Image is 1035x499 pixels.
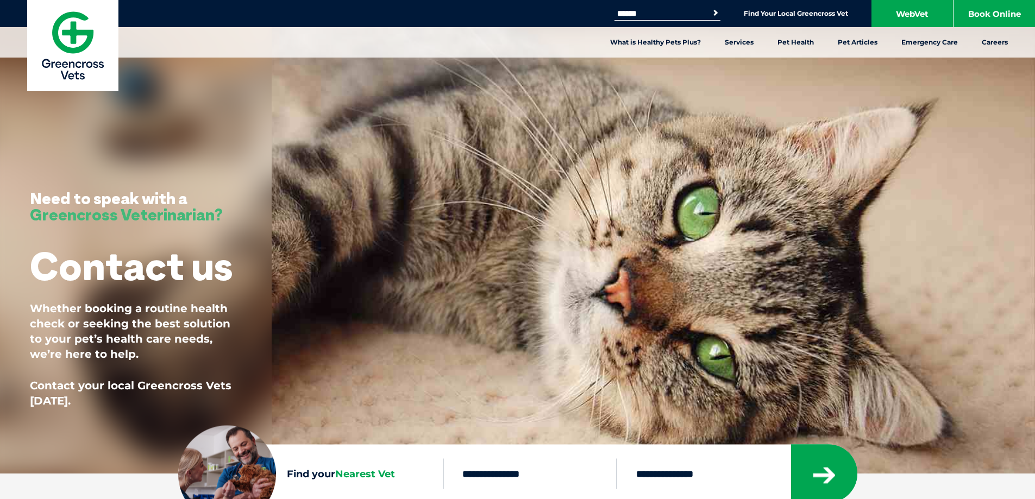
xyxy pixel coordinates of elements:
span: Nearest Vet [335,468,395,479]
h3: Need to speak with a [30,190,223,223]
a: Services [713,27,766,58]
p: Whether booking a routine health check or seeking the best solution to your pet’s health care nee... [30,301,242,362]
a: Careers [970,27,1020,58]
h1: Contact us [30,244,233,287]
button: Search [710,8,721,18]
a: Pet Health [766,27,826,58]
a: Emergency Care [889,27,970,58]
h4: Find your [287,469,443,478]
a: Pet Articles [826,27,889,58]
a: What is Healthy Pets Plus? [598,27,713,58]
a: Find Your Local Greencross Vet [744,9,848,18]
span: Greencross Veterinarian? [30,204,223,225]
p: Contact your local Greencross Vets [DATE]. [30,378,242,408]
